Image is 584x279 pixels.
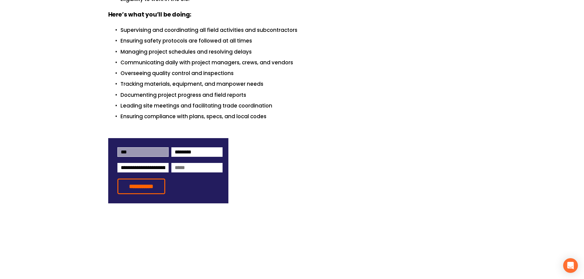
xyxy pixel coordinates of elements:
[563,258,578,273] div: Open Intercom Messenger
[120,112,476,121] p: Ensuring compliance with plans, specs, and local codes
[108,10,192,19] strong: Here’s what you’ll be doing:
[120,69,476,77] p: Overseeing quality control and inspections
[120,26,476,34] p: Supervising and coordinating all field activities and subcontractors
[120,91,476,99] p: Documenting project progress and field reports
[120,102,476,110] p: Leading site meetings and facilitating trade coordination
[120,37,476,45] p: Ensuring safety protocols are followed at all times
[120,58,476,67] p: Communicating daily with project managers, crews, and vendors
[120,80,476,88] p: Tracking materials, equipment, and manpower needs
[120,48,476,56] p: Managing project schedules and resolving delays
